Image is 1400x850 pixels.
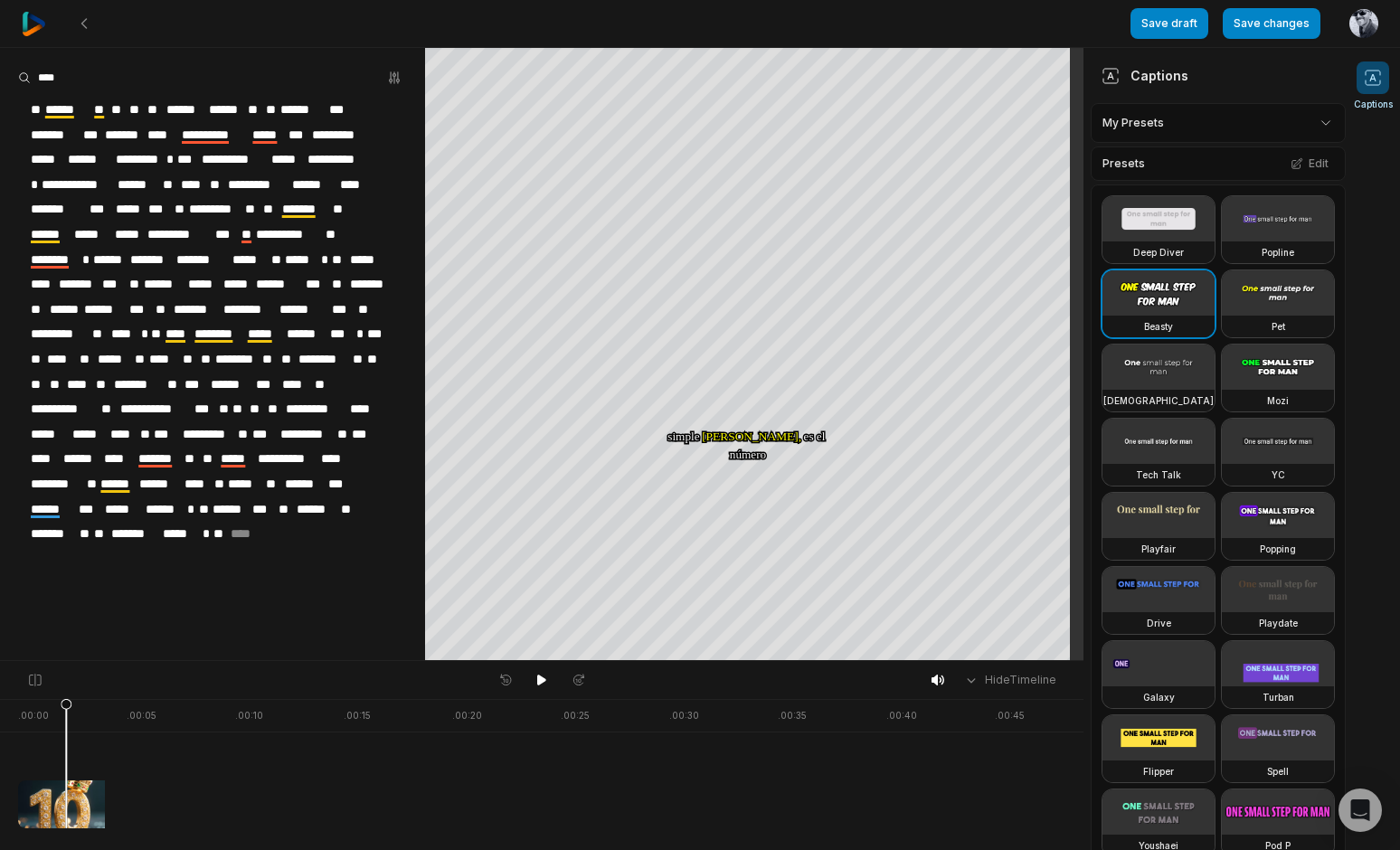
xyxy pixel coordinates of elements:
[22,12,46,36] img: reap
[1091,103,1346,143] div: My Presets
[1354,98,1393,111] span: Captions
[1141,542,1176,556] h3: Playfair
[1223,8,1320,39] button: Save changes
[1285,152,1334,175] button: Edit
[1136,467,1181,482] h3: Tech Talk
[1339,789,1382,832] div: Open Intercom Messenger
[1143,690,1175,704] h3: Galaxy
[1272,319,1285,334] h3: Pet
[1144,319,1173,334] h3: Beasty
[1103,393,1214,408] h3: [DEMOGRAPHIC_DATA]
[958,666,1062,694] button: HideTimeline
[1130,8,1208,39] button: Save draft
[1267,764,1289,779] h3: Spell
[1102,66,1188,85] div: Captions
[1133,245,1184,260] h3: Deep Diver
[1143,764,1174,779] h3: Flipper
[1259,616,1298,630] h3: Playdate
[1260,542,1296,556] h3: Popping
[1267,393,1289,408] h3: Mozi
[1091,146,1346,181] div: Presets
[1354,61,1393,111] button: Captions
[1272,467,1285,482] h3: YC
[1263,690,1294,704] h3: Turban
[1147,616,1171,630] h3: Drive
[1262,245,1294,260] h3: Popline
